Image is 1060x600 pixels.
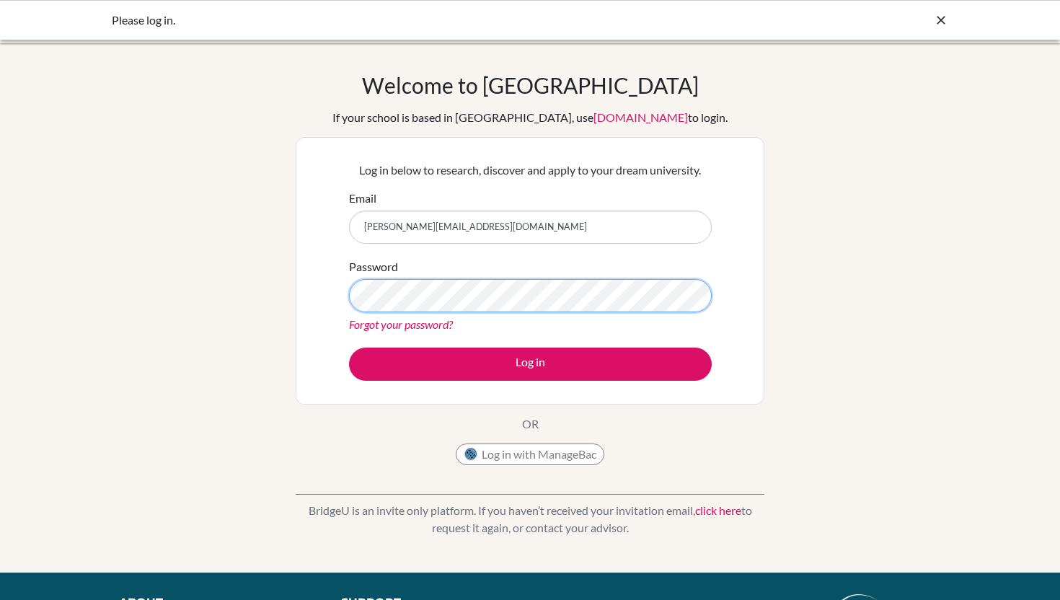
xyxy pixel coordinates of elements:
a: click here [695,503,741,517]
div: Please log in. [112,12,732,29]
a: [DOMAIN_NAME] [593,110,688,124]
button: Log in with ManageBac [456,444,604,465]
p: BridgeU is an invite only platform. If you haven’t received your invitation email, to request it ... [296,502,764,537]
p: Log in below to research, discover and apply to your dream university. [349,162,712,179]
div: If your school is based in [GEOGRAPHIC_DATA], use to login. [332,109,728,126]
button: Log in [349,348,712,381]
p: OR [522,415,539,433]
h1: Welcome to [GEOGRAPHIC_DATA] [362,72,699,98]
label: Password [349,258,398,275]
a: Forgot your password? [349,317,453,331]
label: Email [349,190,376,207]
